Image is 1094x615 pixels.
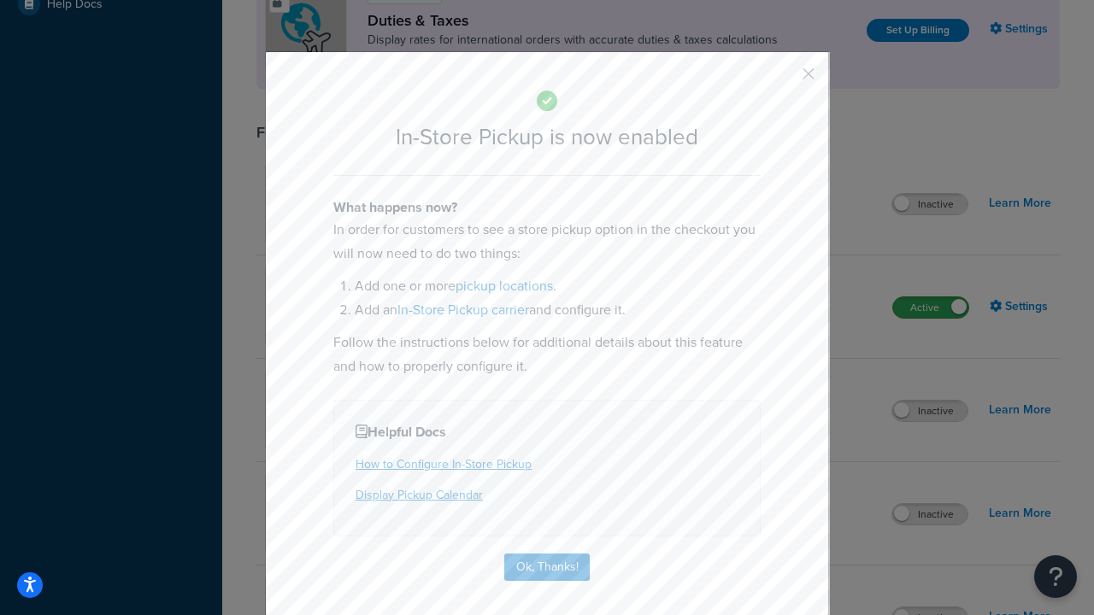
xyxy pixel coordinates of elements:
li: Add an and configure it. [355,298,761,322]
h4: Helpful Docs [356,422,738,442]
a: How to Configure In-Store Pickup [356,455,532,473]
button: Ok, Thanks! [504,553,590,581]
p: In order for customers to see a store pickup option in the checkout you will now need to do two t... [333,218,761,266]
a: Display Pickup Calendar [356,486,483,504]
h2: In-Store Pickup is now enabled [333,125,761,149]
li: Add one or more . [355,274,761,298]
h4: What happens now? [333,197,761,218]
a: pickup locations [456,276,553,296]
a: In-Store Pickup carrier [397,300,529,319]
p: Follow the instructions below for additional details about this feature and how to properly confi... [333,331,761,378]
